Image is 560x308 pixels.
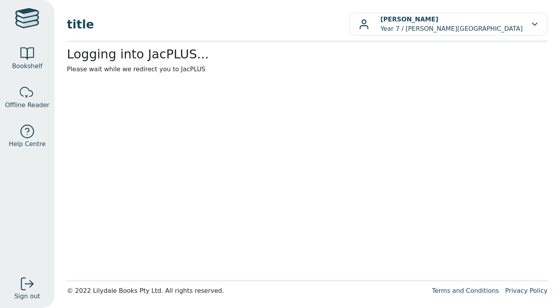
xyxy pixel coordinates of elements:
span: Help Centre [9,139,45,149]
span: Bookshelf [12,62,42,71]
span: Sign out [14,292,40,301]
p: Year 7 / [PERSON_NAME][GEOGRAPHIC_DATA] [380,15,523,33]
p: Please wait while we redirect you to JacPLUS [67,65,548,74]
span: Offline Reader [5,100,49,110]
h2: Logging into JacPLUS... [67,47,548,62]
a: Terms and Conditions [432,287,499,294]
span: title [67,16,349,33]
a: Privacy Policy [505,287,548,294]
button: [PERSON_NAME]Year 7 / [PERSON_NAME][GEOGRAPHIC_DATA] [349,12,548,36]
div: © 2022 Lilydale Books Pty Ltd. All rights reserved. [67,286,426,296]
b: [PERSON_NAME] [380,16,438,23]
